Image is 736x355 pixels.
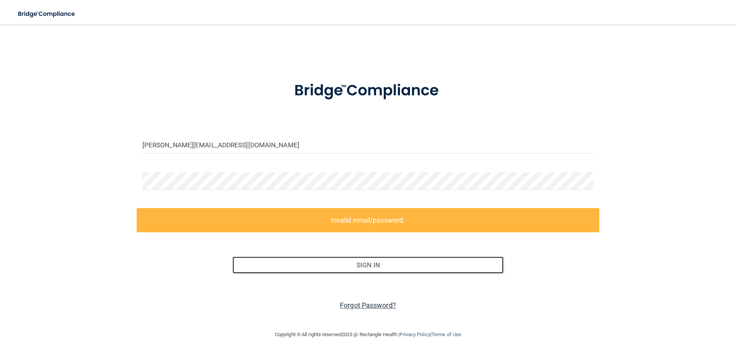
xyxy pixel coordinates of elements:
div: Copyright © All rights reserved 2025 @ Rectangle Health | | [227,322,509,347]
a: Forgot Password? [340,301,396,309]
button: Sign In [233,257,503,273]
a: Terms of Use [432,332,461,337]
input: Email [142,136,594,153]
img: bridge_compliance_login_screen.278c3ca4.svg [278,71,458,111]
label: Invalid email/password. [137,208,600,232]
img: bridge_compliance_login_screen.278c3ca4.svg [12,6,82,22]
a: Privacy Policy [400,332,430,337]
